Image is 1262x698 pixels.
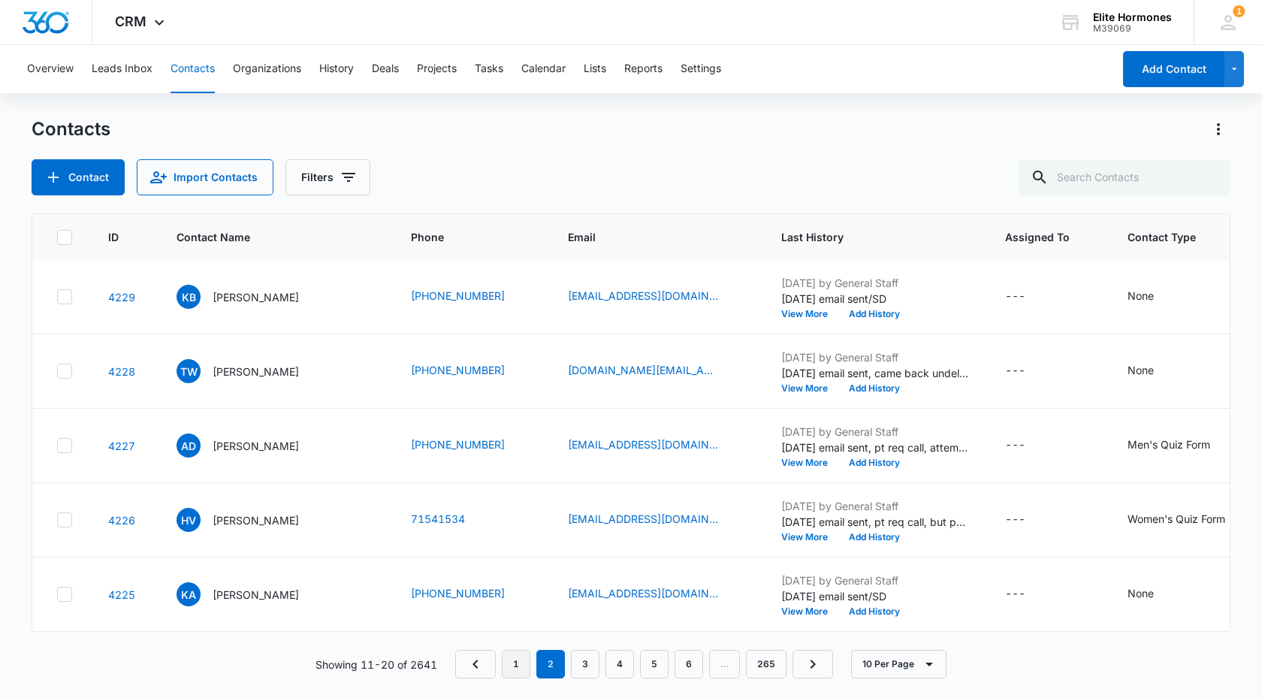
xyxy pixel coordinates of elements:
p: [DATE] by General Staff [781,275,969,291]
button: Deals [372,45,399,93]
div: --- [1005,362,1025,380]
p: [DATE] email sent, pt req call, attempted to call-call drops and wont' make connection. sent text/SD [781,440,969,455]
div: Assigned To - - Select to Edit Field [1005,288,1052,306]
a: [PHONE_NUMBER] [411,585,505,601]
p: [PERSON_NAME] [213,289,299,305]
div: Phone - +1 (715) 563-8460 - Select to Edit Field [411,585,532,603]
button: 10 Per Page [851,650,946,678]
button: View More [781,533,838,542]
div: Contact Type - None - Select to Edit Field [1128,288,1181,306]
button: Add History [838,533,910,542]
a: [DOMAIN_NAME][EMAIL_ADDRESS][DOMAIN_NAME] [568,362,718,378]
a: Page 265 [746,650,786,678]
p: [DATE] by General Staff [781,349,969,365]
div: Assigned To - - Select to Edit Field [1005,585,1052,603]
p: [DATE] by General Staff [781,573,969,588]
div: None [1128,288,1154,304]
button: Add History [838,607,910,616]
button: Settings [681,45,721,93]
button: Overview [27,45,74,93]
div: Women's Quiz Form [1128,511,1225,527]
button: Projects [417,45,457,93]
div: Assigned To - - Select to Edit Field [1005,362,1052,380]
div: Email - andersenkurt770@gmail.com - Select to Edit Field [568,585,745,603]
a: Navigate to contact details page for Kurt Andersen [108,588,135,601]
div: Email - htvandoorn@ymail.com - Select to Edit Field [568,511,745,529]
a: [EMAIL_ADDRESS][DOMAIN_NAME] [568,511,718,527]
div: Contact Name - Andrew Disher - Select to Edit Field [177,434,326,458]
button: History [319,45,354,93]
span: ID [108,229,119,245]
a: [PHONE_NUMBER] [411,362,505,378]
button: View More [781,310,838,319]
span: Email [568,229,723,245]
nav: Pagination [455,650,833,678]
h1: Contacts [32,118,110,141]
button: View More [781,384,838,393]
div: Email - katiebosben90@gmail.com - Select to Edit Field [568,288,745,306]
div: Assigned To - - Select to Edit Field [1005,511,1052,529]
button: View More [781,458,838,467]
span: Assigned To [1005,229,1070,245]
a: Previous Page [455,650,496,678]
p: [PERSON_NAME] [213,438,299,454]
span: 1 [1233,5,1245,17]
a: Page 3 [571,650,599,678]
span: Contact Type [1128,229,1230,245]
div: --- [1005,288,1025,306]
div: Phone - (715) 340-8814 - Select to Edit Field [411,437,532,455]
a: [EMAIL_ADDRESS][DOMAIN_NAME] [568,585,718,601]
a: Navigate to contact details page for Andrew Disher [108,440,135,452]
div: None [1128,362,1154,378]
div: account name [1093,11,1172,23]
span: CRM [115,14,146,29]
div: Email - dishera21@gmail.com - Select to Edit Field [568,437,745,455]
span: Last History [781,229,947,245]
div: Contact Type - None - Select to Edit Field [1128,362,1181,380]
div: Email - tommywayneshadwick.tw@gmail.com - Select to Edit Field [568,362,745,380]
span: AD [177,434,201,458]
div: --- [1005,437,1025,455]
div: Contact Name - Katie Bosben - Select to Edit Field [177,285,326,309]
div: --- [1005,511,1025,529]
a: Next Page [793,650,833,678]
button: Add History [838,458,910,467]
a: Page 1 [502,650,530,678]
button: Add Contact [32,159,125,195]
input: Search Contacts [1019,159,1230,195]
div: Contact Type - Women's Quiz Form - Select to Edit Field [1128,511,1252,529]
p: Showing 11-20 of 2641 [315,657,437,672]
div: Phone - 71541534 - Select to Edit Field [411,511,492,529]
a: Navigate to contact details page for Heather Van Doorn [108,514,135,527]
div: Assigned To - - Select to Edit Field [1005,437,1052,455]
a: [PHONE_NUMBER] [411,288,505,304]
a: [PHONE_NUMBER] [411,437,505,452]
span: TW [177,359,201,383]
p: [DATE] email sent, pt req call, but ph # listed is incomplete/SD [781,514,969,530]
button: Add History [838,310,910,319]
a: Page 5 [640,650,669,678]
div: Men's Quiz Form [1128,437,1210,452]
div: Contact Name - Heather Van Doorn - Select to Edit Field [177,508,326,532]
p: [PERSON_NAME] [213,364,299,379]
p: [DATE] email sent/SD [781,588,969,604]
button: View More [781,607,838,616]
a: 71541534 [411,511,465,527]
p: [PERSON_NAME] [213,587,299,603]
div: --- [1005,585,1025,603]
a: Page 6 [675,650,703,678]
button: Leads Inbox [92,45,152,93]
p: [DATE] by General Staff [781,498,969,514]
span: KB [177,285,201,309]
div: None [1128,585,1154,601]
button: Add Contact [1123,51,1224,87]
button: Filters [285,159,370,195]
a: [EMAIL_ADDRESS][DOMAIN_NAME] [568,288,718,304]
span: HV [177,508,201,532]
a: Page 4 [605,650,634,678]
button: Reports [624,45,663,93]
a: [EMAIL_ADDRESS][DOMAIN_NAME] [568,437,718,452]
div: Contact Name - Tommy Wayne Shadwick - Select to Edit Field [177,359,326,383]
a: Navigate to contact details page for Tommy Wayne Shadwick [108,365,135,378]
span: KA [177,582,201,606]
